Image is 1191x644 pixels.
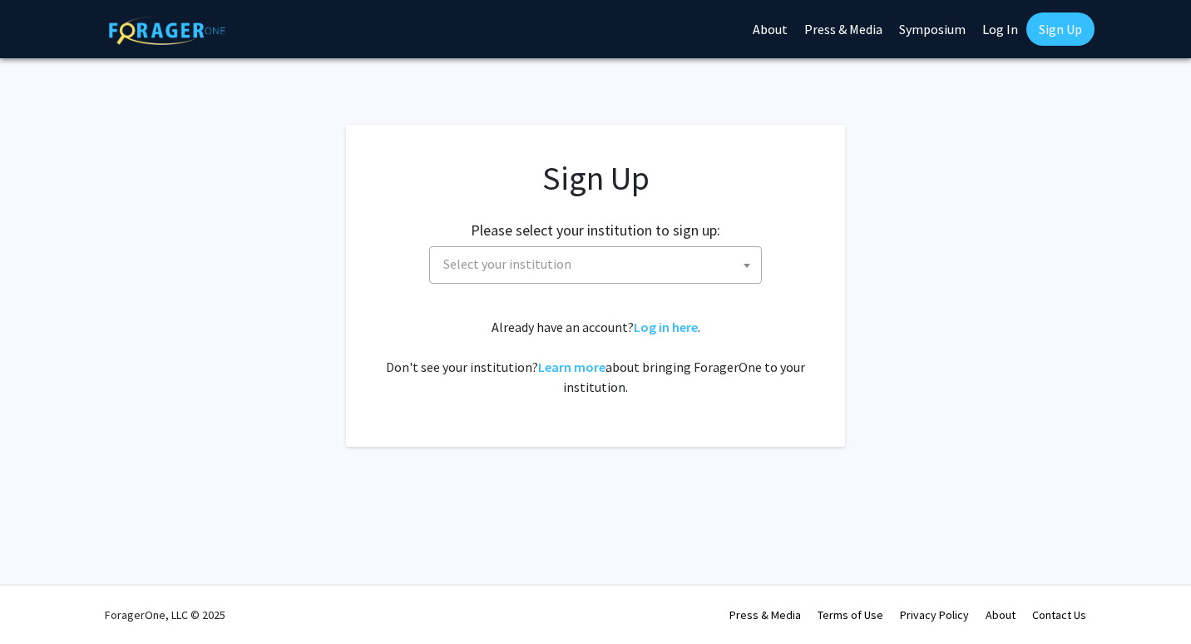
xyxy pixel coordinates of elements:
h1: Sign Up [379,158,812,198]
img: ForagerOne Logo [109,16,225,45]
div: Already have an account? . Don't see your institution? about bringing ForagerOne to your institut... [379,317,812,397]
span: Select your institution [437,247,761,281]
a: Terms of Use [818,607,883,622]
a: Log in here [634,319,698,335]
span: Select your institution [443,255,571,272]
a: Sign Up [1026,12,1095,46]
span: Select your institution [429,246,762,284]
h2: Please select your institution to sign up: [471,221,720,240]
a: Contact Us [1032,607,1086,622]
a: About [986,607,1016,622]
div: ForagerOne, LLC © 2025 [105,586,225,644]
a: Learn more about bringing ForagerOne to your institution [538,359,605,375]
a: Privacy Policy [900,607,969,622]
a: Press & Media [729,607,801,622]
